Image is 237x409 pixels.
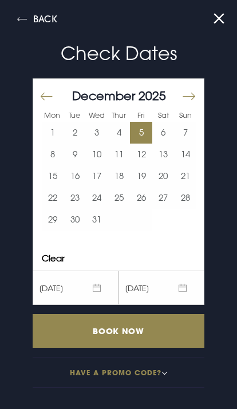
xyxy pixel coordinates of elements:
button: Move backward to switch to the previous month. [40,85,54,109]
button: 24 [86,187,108,209]
td: Choose Thursday, December 11, 2025 as your end date. [108,144,131,165]
button: Clear [42,254,65,263]
button: 17 [86,165,108,187]
span: December [72,88,135,103]
td: Choose Sunday, December 21, 2025 as your end date. [174,165,196,187]
td: Choose Saturday, December 20, 2025 as your end date. [152,165,175,187]
button: 19 [130,165,152,187]
td: Choose Tuesday, December 2, 2025 as your end date. [64,122,86,144]
td: Choose Friday, December 19, 2025 as your end date. [130,165,152,187]
input: Book Now [33,314,204,348]
td: Choose Thursday, December 4, 2025 as your end date. [108,122,131,144]
td: Choose Friday, December 12, 2025 as your end date. [130,144,152,165]
button: 8 [42,144,64,165]
td: Choose Wednesday, December 17, 2025 as your end date. [86,165,108,187]
td: Choose Sunday, December 28, 2025 as your end date. [174,187,196,209]
button: Have a promo code? [33,357,204,388]
td: Choose Wednesday, December 24, 2025 as your end date. [86,187,108,209]
button: 31 [86,209,108,231]
p: Check Dates [12,39,226,67]
button: 14 [174,144,196,165]
button: 3 [86,122,108,144]
button: Move forward to switch to the next month. [181,85,195,109]
button: 22 [42,187,64,209]
button: 10 [86,144,108,165]
button: 27 [152,187,175,209]
button: 16 [64,165,86,187]
td: Choose Monday, December 22, 2025 as your end date. [42,187,64,209]
span: [DATE] [118,271,204,305]
td: Choose Monday, December 15, 2025 as your end date. [42,165,64,187]
td: Choose Saturday, December 6, 2025 as your end date. [152,122,175,144]
button: 13 [152,144,175,165]
button: 6 [152,122,175,144]
td: Choose Tuesday, December 30, 2025 as your end date. [64,209,86,231]
button: 29 [42,209,64,231]
td: Choose Monday, December 8, 2025 as your end date. [42,144,64,165]
td: Choose Monday, December 1, 2025 as your end date. [42,122,64,144]
td: Choose Saturday, December 27, 2025 as your end date. [152,187,175,209]
span: [DATE] [33,271,118,305]
td: Choose Saturday, December 13, 2025 as your end date. [152,144,175,165]
td: Choose Thursday, December 18, 2025 as your end date. [108,165,131,187]
button: 5 [130,122,152,144]
button: 9 [64,144,86,165]
button: 21 [174,165,196,187]
td: Choose Monday, December 29, 2025 as your end date. [42,209,64,231]
td: Choose Wednesday, December 31, 2025 as your end date. [86,209,108,231]
button: 23 [64,187,86,209]
td: Choose Sunday, December 14, 2025 as your end date. [174,144,196,165]
button: Back [17,14,57,27]
td: Choose Tuesday, December 9, 2025 as your end date. [64,144,86,165]
td: Choose Wednesday, December 10, 2025 as your end date. [86,144,108,165]
td: Choose Wednesday, December 3, 2025 as your end date. [86,122,108,144]
button: 28 [174,187,196,209]
td: Choose Thursday, December 25, 2025 as your end date. [108,187,131,209]
button: 18 [108,165,131,187]
td: Choose Friday, December 26, 2025 as your end date. [130,187,152,209]
td: Selected. Friday, December 5, 2025 [130,122,152,144]
button: 25 [108,187,131,209]
button: 12 [130,144,152,165]
button: 15 [42,165,64,187]
button: 26 [130,187,152,209]
span: 2025 [139,88,166,103]
button: 4 [108,122,131,144]
td: Choose Tuesday, December 23, 2025 as your end date. [64,187,86,209]
td: Choose Tuesday, December 16, 2025 as your end date. [64,165,86,187]
td: Choose Sunday, December 7, 2025 as your end date. [174,122,196,144]
button: 11 [108,144,131,165]
button: 20 [152,165,175,187]
button: 2 [64,122,86,144]
button: 30 [64,209,86,231]
button: 1 [42,122,64,144]
button: 7 [174,122,196,144]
